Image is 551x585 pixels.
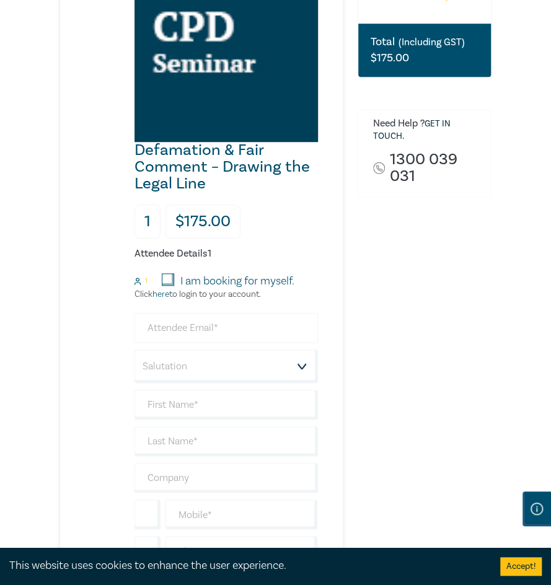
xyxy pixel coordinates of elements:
input: +61 [134,536,161,566]
a: 1300 039 031 [390,151,482,185]
h6: Attendee Details 1 [134,248,318,260]
input: Phone [165,536,317,566]
h6: Need Help ? . [373,118,482,143]
p: Click to login to your account. [134,289,318,299]
input: Mobile* [165,499,317,529]
h3: $ 175.00 [165,205,240,239]
input: Attendee Email* [134,313,318,343]
h3: Defamation & Fair Comment – Drawing the Legal Line [134,142,318,192]
h3: 1 [134,205,161,239]
small: 1 [145,277,148,286]
small: (Including GST) [399,36,465,48]
input: First Name* [134,390,318,420]
h3: $ 175.00 [371,50,409,66]
h3: Total [371,34,465,50]
button: Accept cookies [500,557,542,576]
a: here [152,289,169,300]
input: Last Name* [134,426,318,456]
a: Get in touch [373,118,451,142]
img: Information Icon [531,503,543,515]
input: Company [134,463,318,493]
input: +61 [134,499,161,529]
label: I am booking for myself. [180,273,294,289]
div: This website uses cookies to enhance the user experience. [9,558,482,574]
